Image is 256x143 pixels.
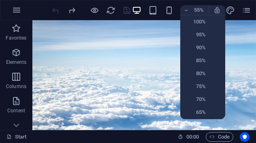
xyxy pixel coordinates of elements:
h6: 100% [185,17,206,27]
h6: 75% [185,82,206,91]
h6: 80% [185,69,206,78]
h6: 65% [185,107,206,117]
h6: 95% [185,30,206,40]
h6: 85% [185,56,206,65]
h6: 70% [185,95,206,104]
h6: 90% [185,43,206,53]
